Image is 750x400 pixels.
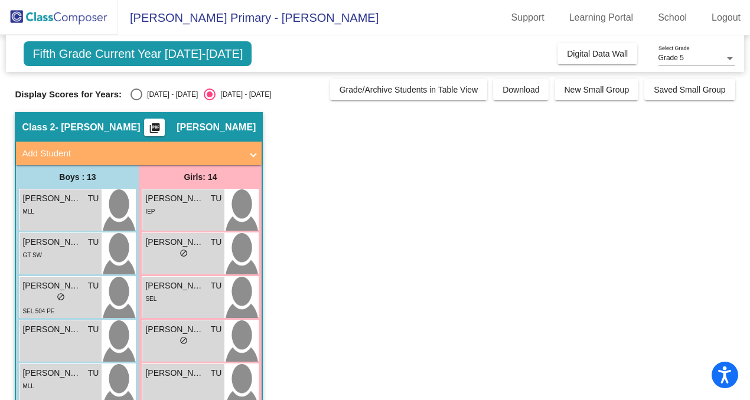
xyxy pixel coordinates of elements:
[211,323,222,336] span: TU
[22,323,81,336] span: [PERSON_NAME] [PERSON_NAME]
[22,192,81,205] span: [PERSON_NAME]
[22,252,42,258] span: GT SW
[702,8,750,27] a: Logout
[22,208,34,215] span: MLL
[340,85,478,94] span: Grade/Archive Students in Table View
[557,43,637,64] button: Digital Data Wall
[88,280,99,292] span: TU
[567,49,628,58] span: Digital Data Wall
[22,308,54,314] span: SEL 504 PE
[177,122,256,133] span: [PERSON_NAME]
[22,280,81,292] span: [PERSON_NAME]
[145,296,156,302] span: SEL
[22,383,34,389] span: MLL
[555,79,638,100] button: New Small Group
[22,236,81,248] span: [PERSON_NAME]
[180,336,188,345] span: do_not_disturb_alt
[211,280,222,292] span: TU
[118,8,379,27] span: [PERSON_NAME] Primary - [PERSON_NAME]
[145,192,204,205] span: [PERSON_NAME]
[148,122,162,139] mat-icon: picture_as_pdf
[145,367,204,379] span: [PERSON_NAME]
[131,88,271,100] mat-radio-group: Select an option
[145,236,204,248] span: [PERSON_NAME] ([PERSON_NAME]) [PERSON_NAME]
[22,367,81,379] span: [PERSON_NAME]
[145,208,155,215] span: IEP
[22,122,55,133] span: Class 2
[658,54,684,62] span: Grade 5
[560,8,643,27] a: Learning Portal
[493,79,549,100] button: Download
[16,165,139,189] div: Boys : 13
[16,142,262,165] mat-expansion-panel-header: Add Student
[24,41,252,66] span: Fifth Grade Current Year [DATE]-[DATE]
[57,293,65,301] span: do_not_disturb_alt
[88,192,99,205] span: TU
[648,8,696,27] a: School
[145,280,204,292] span: [PERSON_NAME]
[211,367,222,379] span: TU
[644,79,735,100] button: Saved Small Group
[216,89,271,100] div: [DATE] - [DATE]
[88,236,99,248] span: TU
[330,79,488,100] button: Grade/Archive Students in Table View
[88,323,99,336] span: TU
[15,89,122,100] span: Display Scores for Years:
[22,147,242,160] mat-panel-title: Add Student
[88,367,99,379] span: TU
[180,249,188,257] span: do_not_disturb_alt
[502,8,554,27] a: Support
[139,165,262,189] div: Girls: 14
[564,85,629,94] span: New Small Group
[55,122,140,133] span: - [PERSON_NAME]
[211,236,222,248] span: TU
[211,192,222,205] span: TU
[145,323,204,336] span: [PERSON_NAME]
[142,89,198,100] div: [DATE] - [DATE]
[654,85,725,94] span: Saved Small Group
[503,85,539,94] span: Download
[144,119,165,136] button: Print Students Details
